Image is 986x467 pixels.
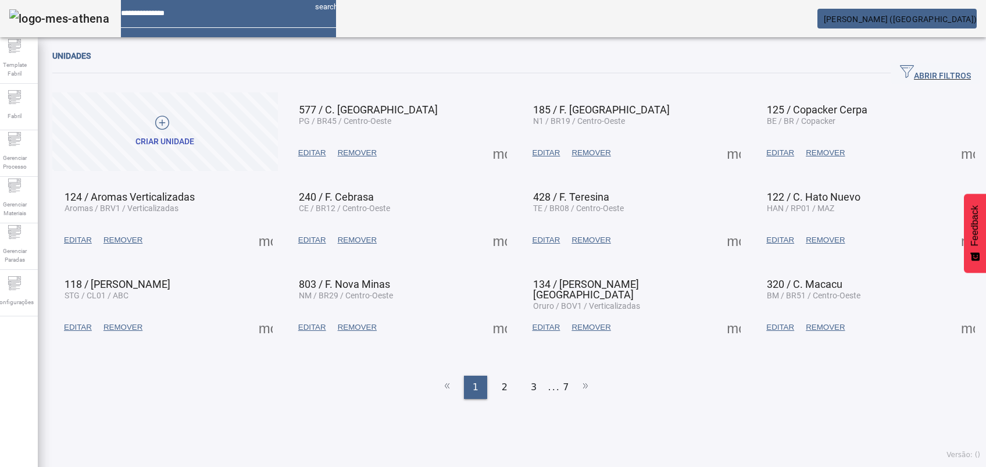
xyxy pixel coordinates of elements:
[891,63,980,84] button: ABRIR FILTROS
[292,230,332,251] button: EDITAR
[299,191,374,203] span: 240 / F. Cebrasa
[527,230,566,251] button: EDITAR
[533,278,639,301] span: 134 / [PERSON_NAME] [GEOGRAPHIC_DATA]
[767,104,867,116] span: 125 / Copacker Cerpa
[566,230,616,251] button: REMOVER
[767,291,860,300] span: BM / BR51 / Centro-Oeste
[958,317,978,338] button: Mais
[65,204,178,213] span: Aromas / BRV1 / Verticalizadas
[98,230,148,251] button: REMOVER
[723,142,744,163] button: Mais
[65,291,128,300] span: STG / CL01 / ABC
[946,451,980,459] span: Versão: ()
[298,322,326,333] span: EDITAR
[299,116,391,126] span: PG / BR45 / Centro-Oeste
[58,230,98,251] button: EDITAR
[533,204,624,213] span: TE / BR08 / Centro-Oeste
[64,322,92,333] span: EDITAR
[824,15,977,24] span: [PERSON_NAME] ([GEOGRAPHIC_DATA])
[533,322,560,333] span: EDITAR
[338,234,377,246] span: REMOVER
[533,147,560,159] span: EDITAR
[299,104,438,116] span: 577 / C. [GEOGRAPHIC_DATA]
[958,230,978,251] button: Mais
[548,376,560,399] li: ...
[800,230,851,251] button: REMOVER
[332,142,383,163] button: REMOVER
[103,322,142,333] span: REMOVER
[571,147,610,159] span: REMOVER
[490,142,510,163] button: Mais
[299,278,390,290] span: 803 / F. Nova Minas
[299,204,390,213] span: CE / BR12 / Centro-Oeste
[299,291,393,300] span: NM / BR29 / Centro-Oeste
[58,317,98,338] button: EDITAR
[970,205,980,246] span: Feedback
[766,322,794,333] span: EDITAR
[52,92,278,171] button: Criar unidade
[502,380,508,394] span: 2
[566,317,616,338] button: REMOVER
[723,230,744,251] button: Mais
[531,380,537,394] span: 3
[255,230,276,251] button: Mais
[900,65,971,82] span: ABRIR FILTROS
[298,234,326,246] span: EDITAR
[760,142,800,163] button: EDITAR
[332,317,383,338] button: REMOVER
[806,234,845,246] span: REMOVER
[533,116,625,126] span: N1 / BR19 / Centro-Oeste
[527,317,566,338] button: EDITAR
[766,234,794,246] span: EDITAR
[292,317,332,338] button: EDITAR
[292,142,332,163] button: EDITAR
[298,147,326,159] span: EDITAR
[527,142,566,163] button: EDITAR
[767,278,842,290] span: 320 / C. Macacu
[4,108,25,124] span: Fabril
[571,234,610,246] span: REMOVER
[64,234,92,246] span: EDITAR
[490,317,510,338] button: Mais
[135,136,194,148] div: Criar unidade
[338,322,377,333] span: REMOVER
[563,376,569,399] li: 7
[800,142,851,163] button: REMOVER
[533,234,560,246] span: EDITAR
[52,51,91,60] span: Unidades
[766,147,794,159] span: EDITAR
[767,204,834,213] span: HAN / RP01 / MAZ
[767,191,860,203] span: 122 / C. Hato Nuevo
[958,142,978,163] button: Mais
[338,147,377,159] span: REMOVER
[571,322,610,333] span: REMOVER
[806,147,845,159] span: REMOVER
[767,116,835,126] span: BE / BR / Copacker
[800,317,851,338] button: REMOVER
[806,322,845,333] span: REMOVER
[964,194,986,273] button: Feedback - Mostrar pesquisa
[65,278,170,290] span: 118 / [PERSON_NAME]
[760,317,800,338] button: EDITAR
[332,230,383,251] button: REMOVER
[566,142,616,163] button: REMOVER
[255,317,276,338] button: Mais
[103,234,142,246] span: REMOVER
[9,9,109,28] img: logo-mes-athena
[533,104,670,116] span: 185 / F. [GEOGRAPHIC_DATA]
[65,191,195,203] span: 124 / Aromas Verticalizadas
[98,317,148,338] button: REMOVER
[490,230,510,251] button: Mais
[723,317,744,338] button: Mais
[533,191,609,203] span: 428 / F. Teresina
[760,230,800,251] button: EDITAR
